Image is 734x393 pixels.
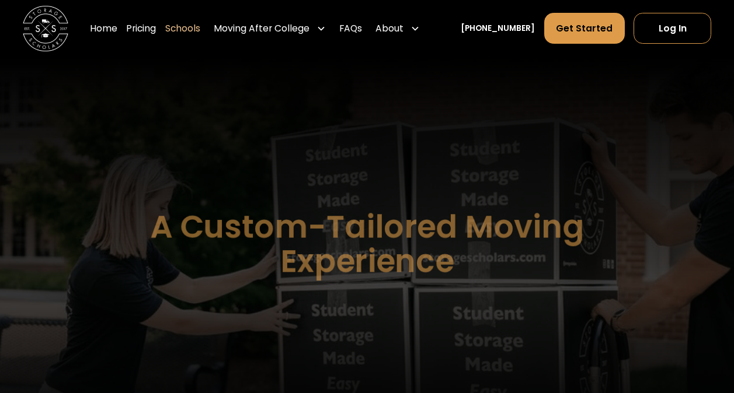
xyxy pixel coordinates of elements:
[126,12,156,44] a: Pricing
[93,209,641,278] h1: A Custom-Tailored Moving Experience
[339,12,362,44] a: FAQs
[371,12,425,44] div: About
[634,13,711,44] a: Log In
[90,12,117,44] a: Home
[544,13,625,44] a: Get Started
[159,306,575,346] p: At each school, storage scholars offers a unique and tailored service to best fit your Moving needs.
[165,12,200,44] a: Schools
[461,23,535,35] a: [PHONE_NUMBER]
[23,6,68,51] img: Storage Scholars main logo
[214,22,309,35] div: Moving After College
[209,12,330,44] div: Moving After College
[375,22,403,35] div: About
